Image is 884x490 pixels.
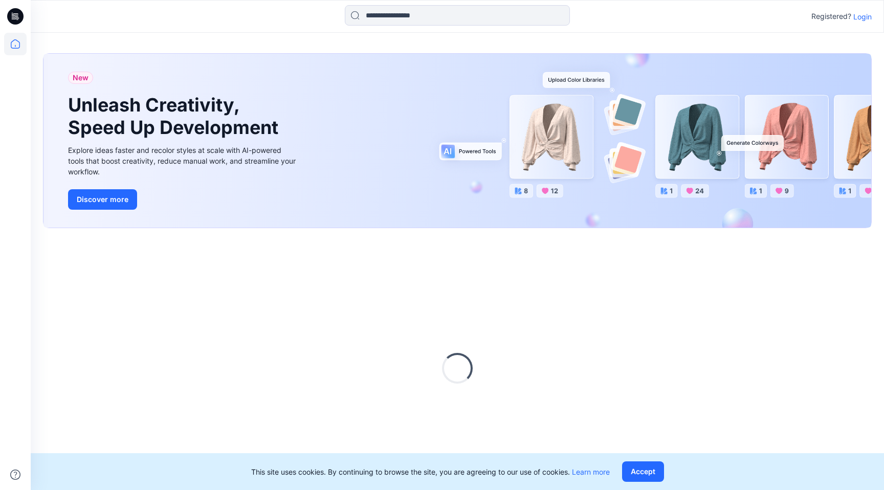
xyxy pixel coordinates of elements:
a: Learn more [572,467,610,476]
p: This site uses cookies. By continuing to browse the site, you are agreeing to our use of cookies. [251,466,610,477]
p: Login [853,11,872,22]
h1: Unleash Creativity, Speed Up Development [68,94,283,138]
p: Registered? [811,10,851,23]
span: New [73,72,89,84]
a: Discover more [68,189,298,210]
button: Accept [622,461,664,482]
button: Discover more [68,189,137,210]
div: Explore ideas faster and recolor styles at scale with AI-powered tools that boost creativity, red... [68,145,298,177]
